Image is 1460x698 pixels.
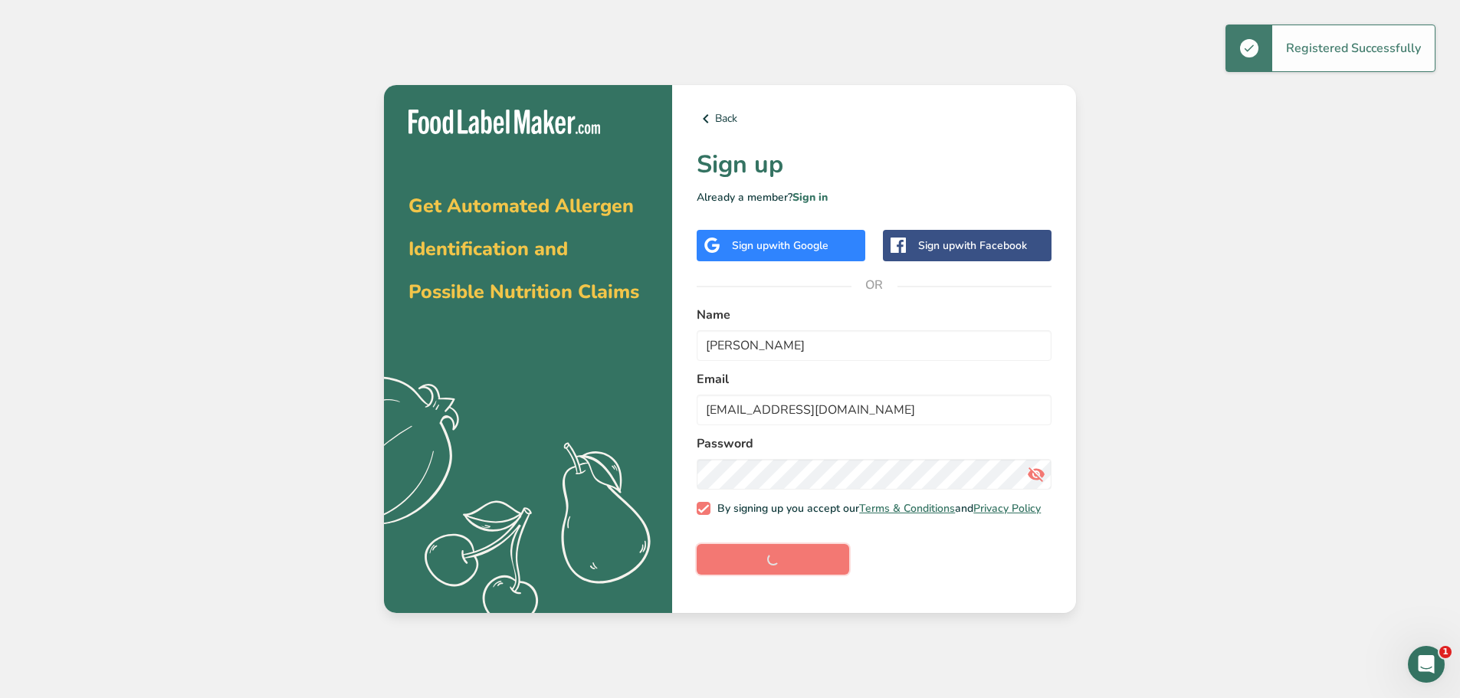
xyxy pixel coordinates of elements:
[792,190,828,205] a: Sign in
[1439,646,1452,658] span: 1
[697,395,1052,425] input: email@example.com
[851,262,897,308] span: OR
[408,193,639,305] span: Get Automated Allergen Identification and Possible Nutrition Claims
[697,434,1052,453] label: Password
[955,238,1027,253] span: with Facebook
[697,146,1052,183] h1: Sign up
[697,370,1052,388] label: Email
[408,110,600,135] img: Food Label Maker
[918,238,1027,254] div: Sign up
[973,501,1041,516] a: Privacy Policy
[1272,25,1435,71] div: Registered Successfully
[710,502,1042,516] span: By signing up you accept our and
[769,238,828,253] span: with Google
[697,189,1052,205] p: Already a member?
[1408,646,1445,683] iframe: Intercom live chat
[732,238,828,254] div: Sign up
[859,501,955,516] a: Terms & Conditions
[697,330,1052,361] input: John Doe
[697,306,1052,324] label: Name
[697,110,1052,128] a: Back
